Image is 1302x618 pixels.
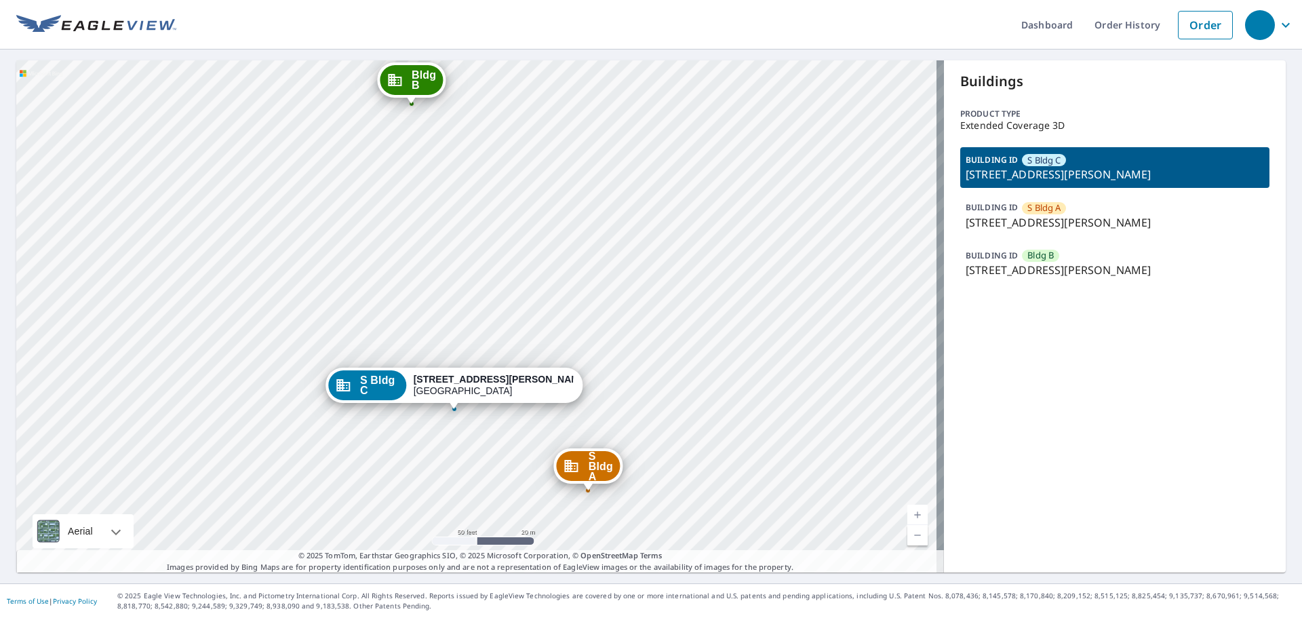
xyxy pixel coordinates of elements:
[966,201,1018,213] p: BUILDING ID
[580,550,637,560] a: OpenStreetMap
[1027,201,1061,214] span: S Bldg A
[907,505,928,525] a: Current Level 19, Zoom In
[325,368,583,410] div: Dropped pin, building S Bldg C, Commercial property, 225 Coggins Dr Pleasant Hill, CA 94523
[966,250,1018,261] p: BUILDING ID
[53,596,97,606] a: Privacy Policy
[554,448,623,490] div: Dropped pin, building S Bldg A, Commercial property, 225 Coggins Dr Pleasant Hill, CA 94523
[966,166,1264,182] p: [STREET_ADDRESS][PERSON_NAME]
[360,375,400,395] span: S Bldg C
[960,120,1269,131] p: Extended Coverage 3D
[640,550,663,560] a: Terms
[412,70,436,90] span: Bldg B
[377,62,446,104] div: Dropped pin, building Bldg B, Commercial property, 225 Coggins Dr Pleasant Hill, CA 94523
[64,514,97,548] div: Aerial
[960,108,1269,120] p: Product type
[1027,249,1054,262] span: Bldg B
[966,154,1018,166] p: BUILDING ID
[414,374,589,385] strong: [STREET_ADDRESS][PERSON_NAME]
[966,214,1264,231] p: [STREET_ADDRESS][PERSON_NAME]
[966,262,1264,278] p: [STREET_ADDRESS][PERSON_NAME]
[414,374,574,397] div: [GEOGRAPHIC_DATA]
[16,15,176,35] img: EV Logo
[907,525,928,545] a: Current Level 19, Zoom Out
[960,71,1269,92] p: Buildings
[117,591,1295,611] p: © 2025 Eagle View Technologies, Inc. and Pictometry International Corp. All Rights Reserved. Repo...
[1178,11,1233,39] a: Order
[33,514,134,548] div: Aerial
[298,550,663,562] span: © 2025 TomTom, Earthstar Geographics SIO, © 2025 Microsoft Corporation, ©
[16,550,944,573] p: Images provided by Bing Maps are for property identification purposes only and are not a represen...
[7,597,97,605] p: |
[1027,154,1061,167] span: S Bldg C
[7,596,49,606] a: Terms of Use
[589,451,613,482] span: S Bldg A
